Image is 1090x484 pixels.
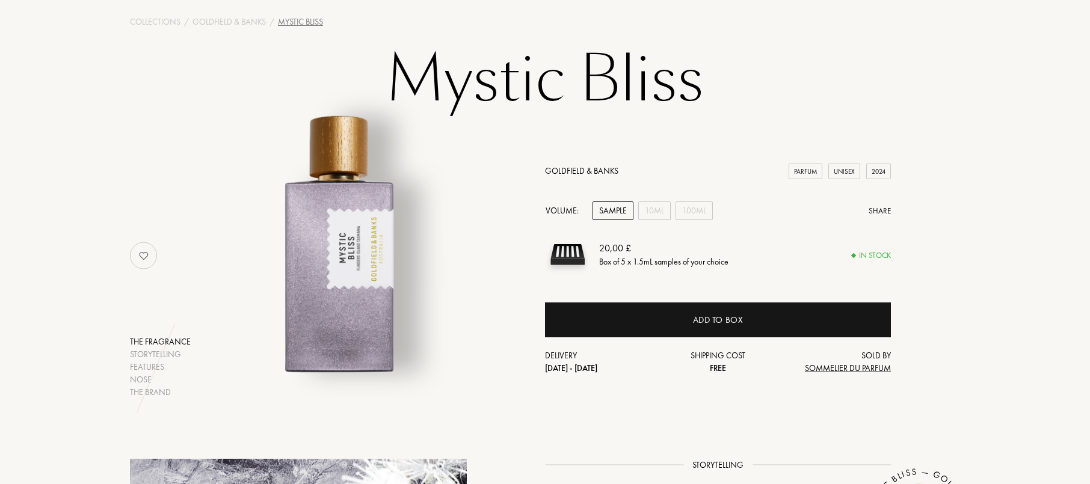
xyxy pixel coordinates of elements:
[244,47,846,113] h1: Mystic Bliss
[130,16,180,28] a: Collections
[852,250,891,262] div: In stock
[132,244,156,268] img: no_like_p.png
[130,348,191,361] div: Storytelling
[866,164,891,180] div: 2024
[775,349,891,375] div: Sold by
[545,232,590,277] img: sample box
[599,241,728,256] div: 20,00 £
[710,363,726,373] span: Free
[545,363,597,373] span: [DATE] - [DATE]
[130,386,191,399] div: The brand
[638,201,671,220] div: 10mL
[676,201,713,220] div: 100mL
[869,205,891,217] div: Share
[130,361,191,373] div: Features
[545,349,660,375] div: Delivery
[269,16,274,28] div: /
[593,201,633,220] div: Sample
[130,373,191,386] div: Nose
[545,165,618,176] a: Goldfield & Banks
[828,164,860,180] div: Unisex
[130,335,191,348] div: The fragrance
[189,101,487,399] img: Mystic Bliss Goldfield & Banks
[184,16,189,28] div: /
[660,349,776,375] div: Shipping cost
[805,363,891,373] span: Sommelier du Parfum
[278,16,323,28] div: Mystic Bliss
[693,313,744,327] div: Add to box
[192,16,266,28] a: Goldfield & Banks
[789,164,822,180] div: Parfum
[599,256,728,268] div: Box of 5 x 1.5mL samples of your choice
[545,201,585,220] div: Volume:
